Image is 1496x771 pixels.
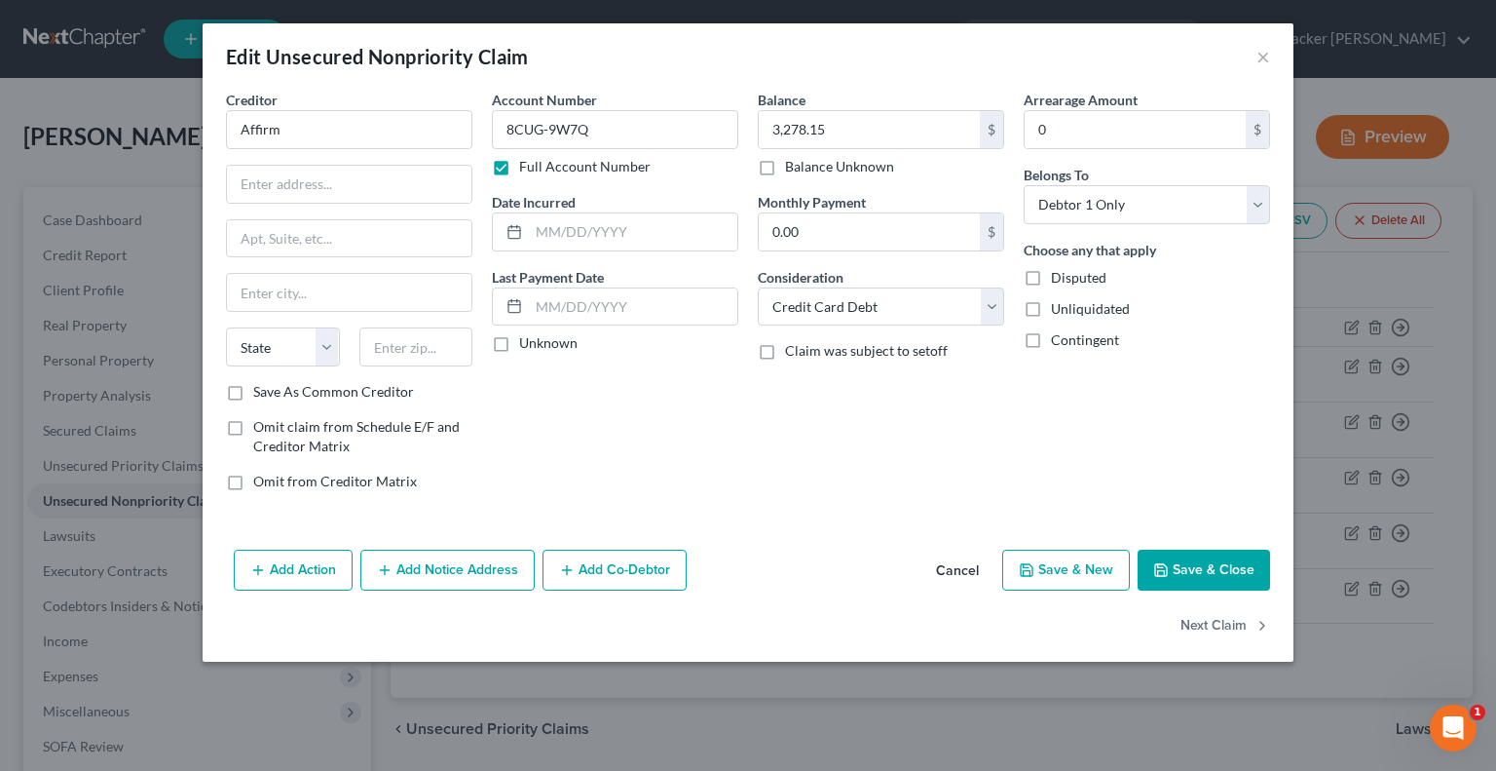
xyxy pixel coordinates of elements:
button: Next Claim [1180,606,1270,647]
label: Unknown [519,333,578,353]
span: Belongs To [1024,167,1089,183]
input: 0.00 [759,111,980,148]
input: Apt, Suite, etc... [227,220,471,257]
label: Monthly Payment [758,192,866,212]
button: Cancel [920,552,994,591]
button: Add Co-Debtor [542,550,687,591]
label: Balance Unknown [785,157,894,176]
iframe: Intercom live chat [1430,705,1477,752]
input: Enter zip... [359,328,473,366]
button: Add Notice Address [360,550,535,591]
label: Full Account Number [519,157,651,176]
input: MM/DD/YYYY [529,213,737,251]
label: Consideration [758,267,843,288]
label: Choose any that apply [1024,240,1156,260]
div: $ [980,213,1003,251]
span: Contingent [1051,331,1119,348]
span: Creditor [226,92,278,108]
input: Search creditor by name... [226,110,472,149]
input: -- [492,110,738,149]
span: Omit from Creditor Matrix [253,473,417,489]
button: Add Action [234,550,353,591]
span: Claim was subject to setoff [785,342,948,359]
input: Enter city... [227,274,471,311]
span: Disputed [1051,269,1106,286]
input: 0.00 [759,213,980,251]
div: Edit Unsecured Nonpriority Claim [226,43,529,70]
span: Omit claim from Schedule E/F and Creditor Matrix [253,418,460,454]
button: Save & Close [1138,550,1270,591]
label: Last Payment Date [492,267,604,288]
label: Account Number [492,90,597,110]
label: Arrearage Amount [1024,90,1138,110]
input: MM/DD/YYYY [529,289,737,326]
button: × [1256,45,1270,68]
label: Date Incurred [492,192,576,212]
span: 1 [1470,705,1485,720]
label: Save As Common Creditor [253,382,414,402]
input: 0.00 [1025,111,1246,148]
label: Balance [758,90,805,110]
div: $ [1246,111,1269,148]
div: $ [980,111,1003,148]
span: Unliquidated [1051,300,1130,317]
input: Enter address... [227,166,471,203]
button: Save & New [1002,550,1130,591]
